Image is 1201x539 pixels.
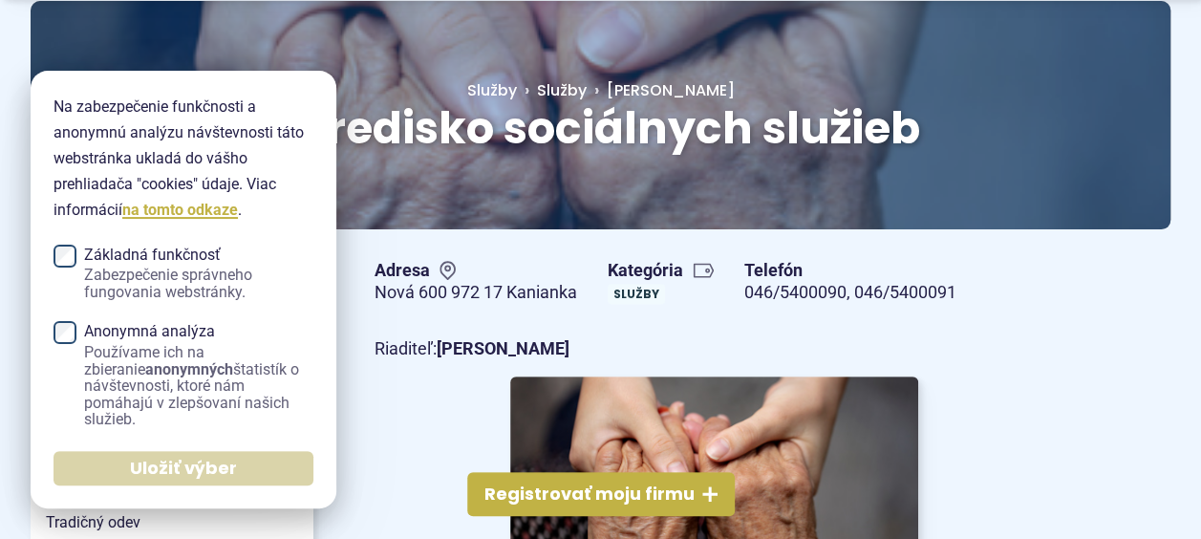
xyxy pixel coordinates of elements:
[54,451,313,485] button: Uložiť výber
[130,458,237,480] span: Uložiť výber
[467,79,537,101] a: Služby
[145,360,233,378] strong: anonymných
[375,334,1053,364] p: Riaditeľ:
[607,79,735,101] span: [PERSON_NAME]
[282,97,920,159] span: Stredisko sociálnych služieb
[467,472,735,516] button: Registrovať moju firmu
[122,201,238,219] a: na tomto odkaze
[54,94,313,224] p: Na zabezpečenie funkčnosti a anonymnú analýzu návštevnosti táto webstránka ukladá do vášho prehli...
[608,284,665,304] a: Služby
[84,344,313,428] span: Používame ich na zbieranie štatistík o návštevnosti, ktoré nám pomáhajú v zlepšovaní našich služieb.
[467,79,517,101] span: Služby
[54,321,76,344] input: Anonymná analýzaPoužívame ich na zbieranieanonymnýchštatistík o návštevnosti, ktoré nám pomáhajú ...
[375,282,577,304] figcaption: Nová 600 972 17 Kanianka
[84,247,313,301] span: Základná funkčnosť
[375,260,577,282] span: Adresa
[84,323,313,428] span: Anonymná analýza
[84,267,313,300] span: Zabezpečenie správneho fungovania webstránky.
[608,260,714,282] span: Kategória
[744,282,956,302] a: 046/5400090, 046/5400091
[587,79,735,101] a: [PERSON_NAME]
[46,508,298,537] span: Tradičný odev
[31,508,313,537] a: Tradičný odev
[537,79,587,101] a: Služby
[484,484,695,506] span: Registrovať moju firmu
[437,338,569,358] strong: [PERSON_NAME]
[54,245,76,268] input: Základná funkčnosťZabezpečenie správneho fungovania webstránky.
[744,260,956,282] span: Telefón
